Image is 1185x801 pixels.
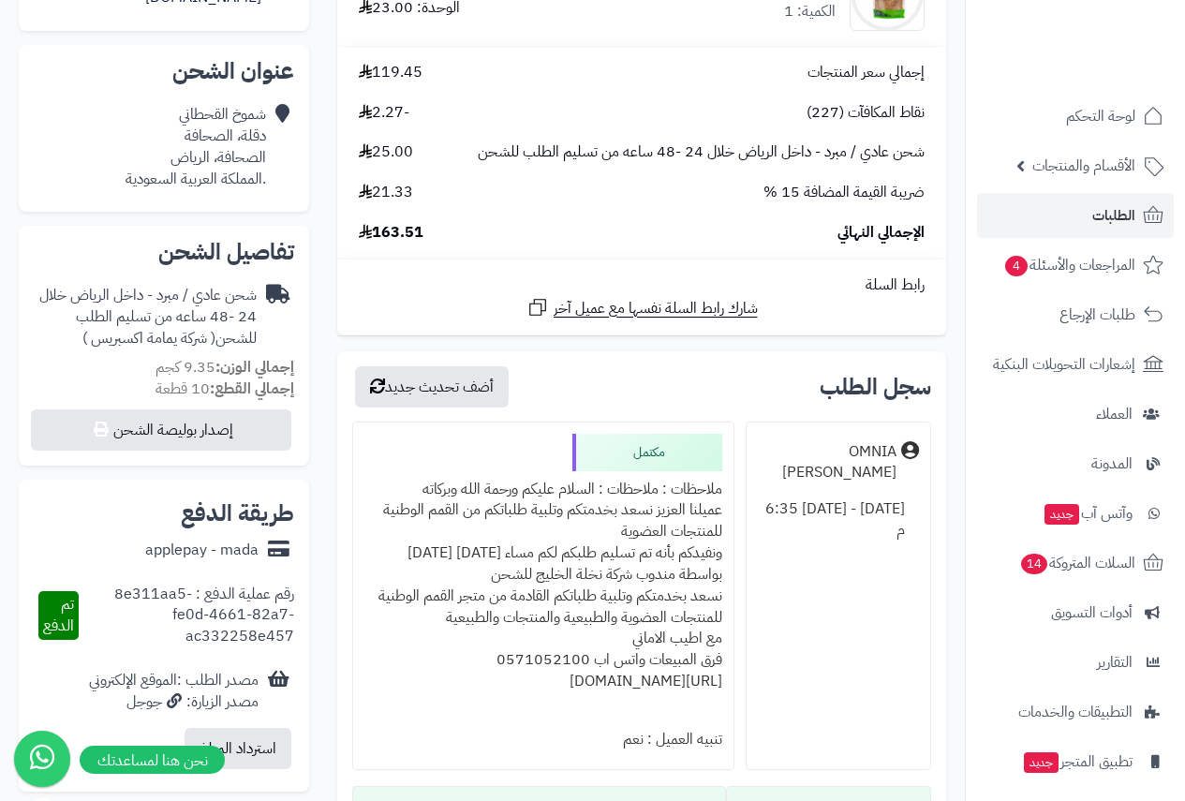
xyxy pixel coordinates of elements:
div: ملاحظات : ملاحظات : السلام عليكم ورحمة الله وبركاته عميلنا العزيز نسعد بخدمتكم وتلبية طلباتكم من ... [364,471,722,721]
span: أدوات التسويق [1051,600,1133,626]
span: المراجعات والأسئلة [1003,252,1135,278]
button: استرداد المبلغ [185,728,291,769]
span: ( شركة يمامة اكسبريس ) [82,327,215,349]
a: المراجعات والأسئلة4 [977,243,1174,288]
a: تطبيق المتجرجديد [977,739,1174,784]
span: 163.51 [359,222,423,244]
span: طلبات الإرجاع [1059,302,1135,328]
button: أضف تحديث جديد [355,366,509,408]
span: إشعارات التحويلات البنكية [993,351,1135,378]
span: 119.45 [359,62,422,83]
span: السلات المتروكة [1019,550,1135,576]
span: 4 [1005,256,1028,276]
span: 25.00 [359,141,413,163]
a: وآتس آبجديد [977,491,1174,536]
a: شارك رابط السلة نفسها مع عميل آخر [526,296,758,319]
div: مصدر الزيارة: جوجل [89,691,259,713]
div: مصدر الطلب :الموقع الإلكتروني [89,670,259,713]
span: المدونة [1091,451,1133,477]
h2: عنوان الشحن [34,60,294,82]
div: شموخ القحطاني دقلة، الصحافة الصحافة، الرياض .المملكة العربية السعودية [126,104,266,189]
strong: إجمالي القطع: [210,378,294,400]
span: التطبيقات والخدمات [1018,699,1133,725]
div: رقم عملية الدفع : 8e311aa5-fe0d-4661-82a7-ac332258e457 [79,584,294,648]
div: شحن عادي / مبرد - داخل الرياض خلال 24 -48 ساعه من تسليم الطلب للشحن [34,285,257,349]
small: 10 قطعة [156,378,294,400]
span: شارك رابط السلة نفسها مع عميل آخر [554,298,758,319]
div: [DATE] - [DATE] 6:35 م [758,491,919,549]
span: 21.33 [359,182,413,203]
div: رابط السلة [345,274,939,296]
div: تنبيه العميل : نعم [364,721,722,758]
a: التطبيقات والخدمات [977,690,1174,734]
div: OMNIA [PERSON_NAME] [758,441,896,484]
h2: تفاصيل الشحن [34,241,294,263]
span: تطبيق المتجر [1022,749,1133,775]
span: إجمالي سعر المنتجات [807,62,925,83]
span: جديد [1044,504,1079,525]
a: المدونة [977,441,1174,486]
img: logo-2.png [1058,47,1167,86]
span: -2.27 [359,102,409,124]
span: العملاء [1096,401,1133,427]
span: نقاط المكافآت (227) [807,102,925,124]
span: ضريبة القيمة المضافة 15 % [763,182,925,203]
span: الأقسام والمنتجات [1032,153,1135,179]
span: لوحة التحكم [1066,103,1135,129]
a: السلات المتروكة14 [977,541,1174,586]
span: التقارير [1097,649,1133,675]
h3: سجل الطلب [820,376,931,398]
a: العملاء [977,392,1174,437]
span: وآتس آب [1043,500,1133,527]
span: الإجمالي النهائي [837,222,925,244]
a: إشعارات التحويلات البنكية [977,342,1174,387]
h2: طريقة الدفع [181,502,294,525]
span: جديد [1024,752,1059,773]
strong: إجمالي الوزن: [215,356,294,378]
div: مكتمل [572,434,722,471]
button: إصدار بوليصة الشحن [31,409,291,451]
a: لوحة التحكم [977,94,1174,139]
span: تم الدفع [43,593,74,637]
span: الطلبات [1092,202,1135,229]
small: 9.35 كجم [156,356,294,378]
div: applepay - mada [145,540,259,561]
a: أدوات التسويق [977,590,1174,635]
a: طلبات الإرجاع [977,292,1174,337]
span: شحن عادي / مبرد - داخل الرياض خلال 24 -48 ساعه من تسليم الطلب للشحن [478,141,925,163]
a: الطلبات [977,193,1174,238]
div: الكمية: 1 [784,1,836,22]
span: 14 [1021,554,1047,574]
a: التقارير [977,640,1174,685]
